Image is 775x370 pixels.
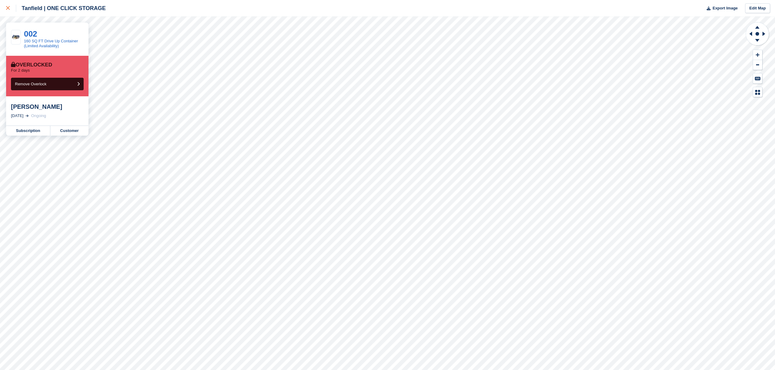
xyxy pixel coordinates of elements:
[26,115,29,117] img: arrow-right-light-icn-cde0832a797a2874e46488d9cf13f60e5c3a73dbe684e267c42b8395dfbc2abf.svg
[753,60,762,70] button: Zoom Out
[753,87,762,97] button: Map Legend
[11,68,30,73] p: For 2 days
[745,3,770,13] a: Edit Map
[50,126,88,136] a: Customer
[11,113,23,119] div: [DATE]
[16,5,106,12] div: Tanfield | ONE CLICK STORAGE
[11,34,20,41] img: 20-ft-container%20(43).jpg
[11,62,52,68] div: Overlocked
[11,78,84,90] button: Remove Overlock
[24,39,78,48] a: 160 SQ FT Drive Up Container (Limited Availability)
[712,5,737,11] span: Export Image
[31,113,46,119] div: Ongoing
[753,73,762,84] button: Keyboard Shortcuts
[6,126,50,136] a: Subscription
[24,29,37,38] a: 002
[753,50,762,60] button: Zoom In
[15,82,46,86] span: Remove Overlock
[703,3,738,13] button: Export Image
[11,103,84,110] div: [PERSON_NAME]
